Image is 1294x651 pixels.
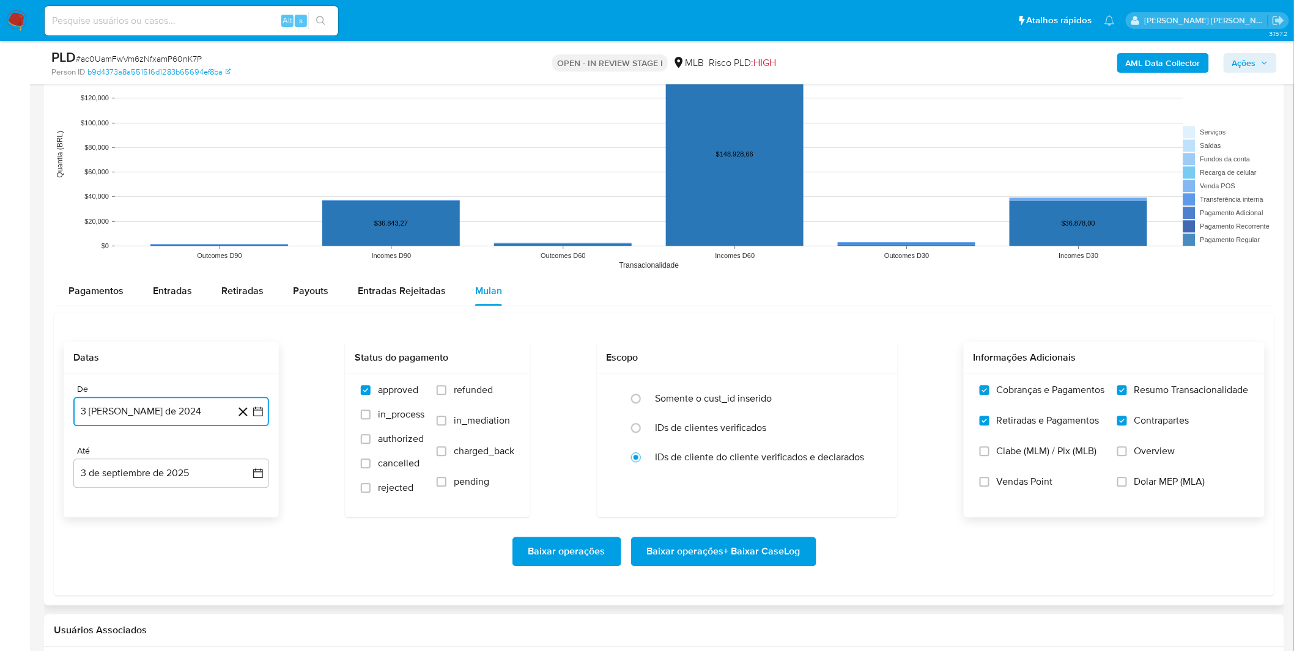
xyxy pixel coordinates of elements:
[709,56,776,70] span: Risco PLD:
[51,67,85,78] b: Person ID
[45,13,338,29] input: Pesquise usuários ou casos...
[552,54,668,72] p: OPEN - IN REVIEW STAGE I
[1117,53,1209,73] button: AML Data Collector
[753,56,776,70] span: HIGH
[54,624,1274,636] h2: Usuários Associados
[1027,14,1092,27] span: Atalhos rápidos
[299,15,303,26] span: s
[51,47,76,67] b: PLD
[76,53,202,65] span: # ac0UamFwVm6zNfxamP60nK7P
[1232,53,1256,73] span: Ações
[308,12,333,29] button: search-icon
[1269,29,1288,39] span: 3.157.2
[283,15,292,26] span: Alt
[1104,15,1115,26] a: Notificações
[1145,15,1268,26] p: igor.silva@mercadolivre.com
[1126,53,1200,73] b: AML Data Collector
[673,56,704,70] div: MLB
[1224,53,1277,73] button: Ações
[1272,14,1285,27] a: Sair
[87,67,231,78] a: b9d4373a8a551516d1283b65694ef8ba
